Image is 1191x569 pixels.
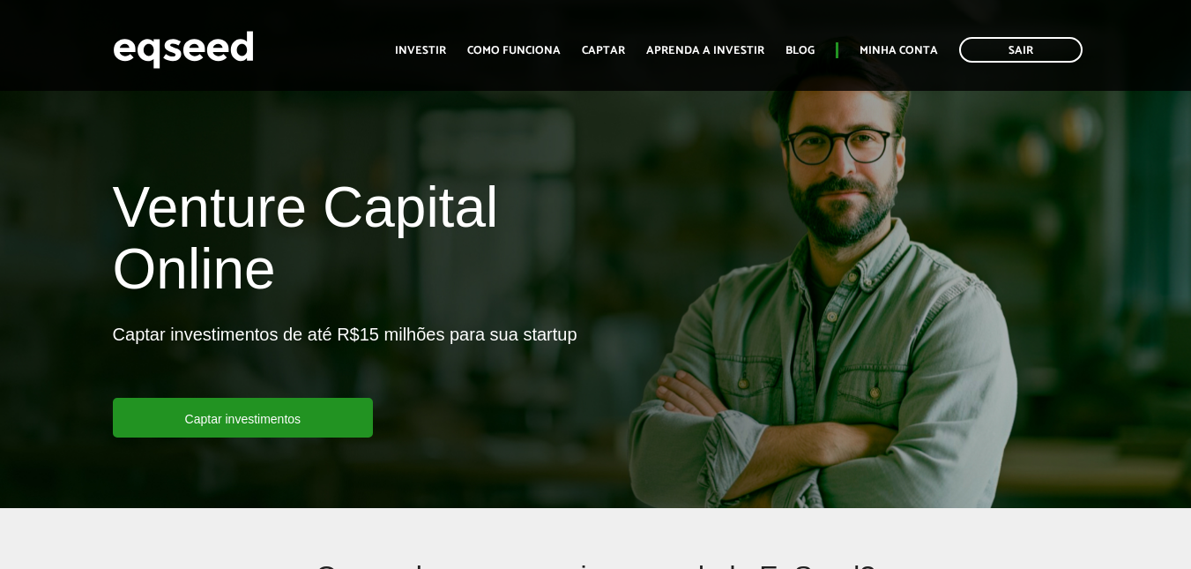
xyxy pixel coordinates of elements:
a: Captar [582,45,625,56]
p: Captar investimentos de até R$15 milhões para sua startup [113,324,577,398]
a: Sair [959,37,1083,63]
a: Blog [785,45,815,56]
a: Investir [395,45,446,56]
a: Aprenda a investir [646,45,764,56]
h1: Venture Capital Online [113,176,583,310]
a: Minha conta [860,45,938,56]
a: Como funciona [467,45,561,56]
img: EqSeed [113,26,254,73]
a: Captar investimentos [113,398,374,438]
